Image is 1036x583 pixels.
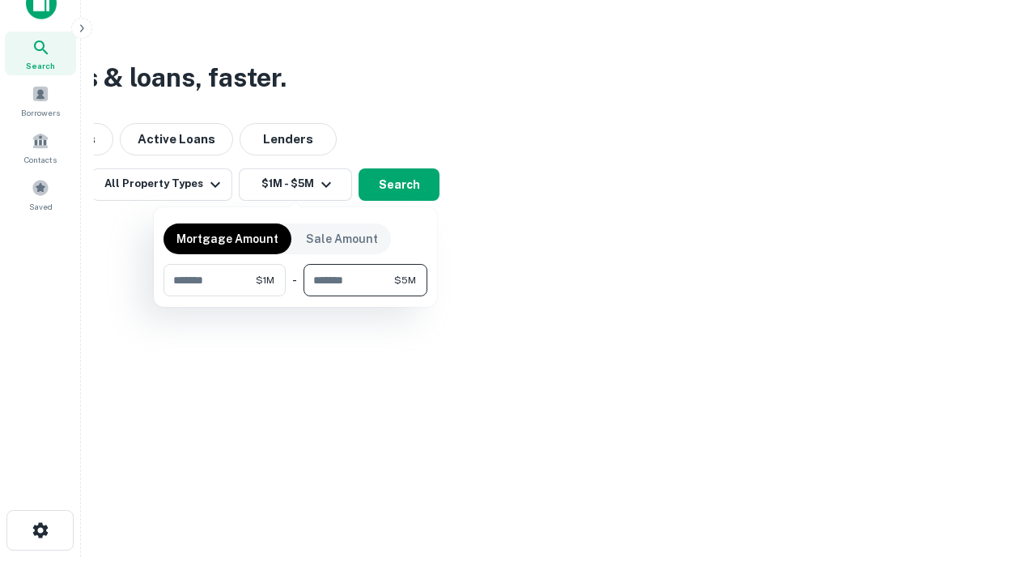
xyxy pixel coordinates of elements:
[176,230,278,248] p: Mortgage Amount
[292,264,297,296] div: -
[256,273,274,287] span: $1M
[394,273,416,287] span: $5M
[955,453,1036,531] iframe: Chat Widget
[306,230,378,248] p: Sale Amount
